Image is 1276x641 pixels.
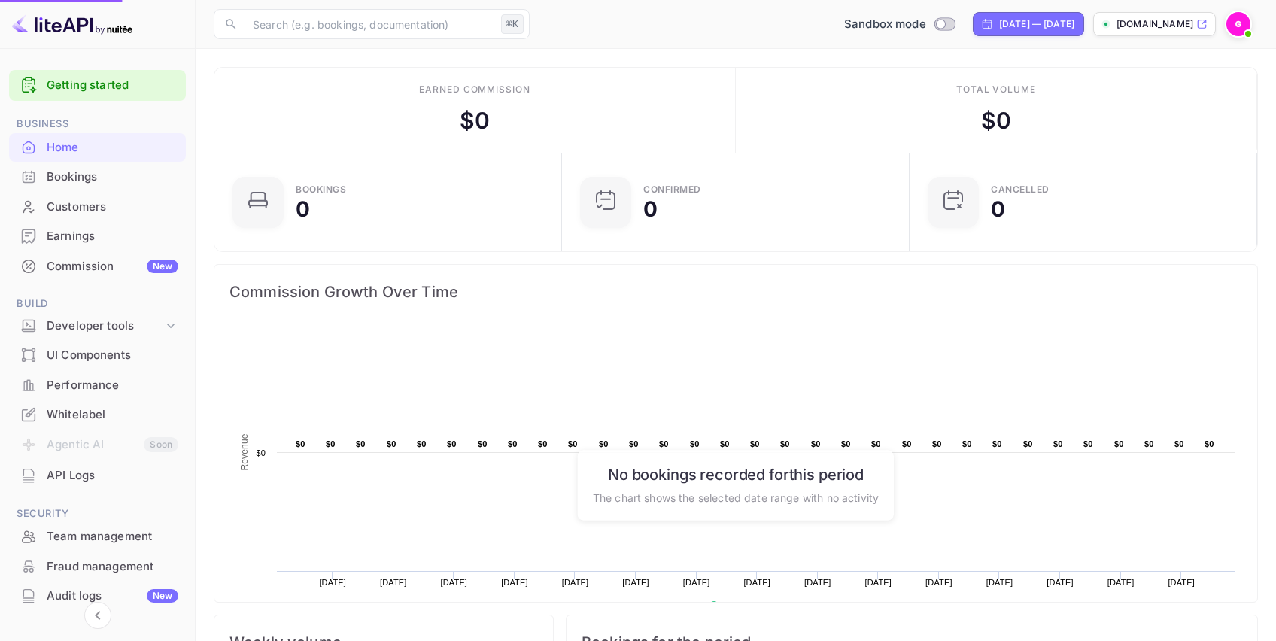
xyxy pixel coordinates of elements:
[47,139,178,156] div: Home
[296,199,310,220] div: 0
[9,552,186,580] a: Fraud management
[9,163,186,190] a: Bookings
[999,17,1074,31] div: [DATE] — [DATE]
[683,578,710,587] text: [DATE]
[643,199,658,220] div: 0
[932,439,942,448] text: $0
[47,169,178,186] div: Bookings
[9,341,186,369] a: UI Components
[750,439,760,448] text: $0
[629,439,639,448] text: $0
[1205,439,1214,448] text: $0
[9,522,186,551] div: Team management
[387,439,396,448] text: $0
[659,439,669,448] text: $0
[9,582,186,611] div: Audit logsNew
[47,347,178,364] div: UI Components
[956,83,1037,96] div: Total volume
[720,439,730,448] text: $0
[47,199,178,216] div: Customers
[986,578,1013,587] text: [DATE]
[9,252,186,281] div: CommissionNew
[9,461,186,491] div: API Logs
[804,578,831,587] text: [DATE]
[599,439,609,448] text: $0
[562,578,589,587] text: [DATE]
[501,578,528,587] text: [DATE]
[593,465,879,483] h6: No bookings recorded for this period
[47,467,178,485] div: API Logs
[865,578,892,587] text: [DATE]
[568,439,578,448] text: $0
[417,439,427,448] text: $0
[296,439,305,448] text: $0
[84,602,111,629] button: Collapse navigation
[9,341,186,370] div: UI Components
[724,601,762,612] text: Revenue
[9,133,186,163] div: Home
[9,371,186,399] a: Performance
[9,252,186,280] a: CommissionNew
[1114,439,1124,448] text: $0
[1083,439,1093,448] text: $0
[460,104,490,138] div: $ 0
[643,185,701,194] div: Confirmed
[1226,12,1250,36] img: GetHotelDeals
[447,439,457,448] text: $0
[47,258,178,275] div: Commission
[1144,439,1154,448] text: $0
[1174,439,1184,448] text: $0
[9,371,186,400] div: Performance
[9,313,186,339] div: Developer tools
[844,16,926,33] span: Sandbox mode
[47,228,178,245] div: Earnings
[981,104,1011,138] div: $ 0
[47,317,163,335] div: Developer tools
[622,578,649,587] text: [DATE]
[9,222,186,250] a: Earnings
[1116,17,1193,31] p: [DOMAIN_NAME]
[239,433,250,470] text: Revenue
[147,589,178,603] div: New
[9,133,186,161] a: Home
[9,582,186,609] a: Audit logsNew
[9,193,186,222] div: Customers
[1107,578,1135,587] text: [DATE]
[296,185,346,194] div: Bookings
[902,439,912,448] text: $0
[12,12,132,36] img: LiteAPI logo
[9,506,186,522] span: Security
[47,588,178,605] div: Audit logs
[841,439,851,448] text: $0
[9,552,186,582] div: Fraud management
[780,439,790,448] text: $0
[962,439,972,448] text: $0
[838,16,961,33] div: Switch to Production mode
[925,578,952,587] text: [DATE]
[319,578,346,587] text: [DATE]
[501,14,524,34] div: ⌘K
[811,439,821,448] text: $0
[9,193,186,220] a: Customers
[47,77,178,94] a: Getting started
[256,448,266,457] text: $0
[743,578,770,587] text: [DATE]
[380,578,407,587] text: [DATE]
[47,558,178,576] div: Fraud management
[47,528,178,545] div: Team management
[47,406,178,424] div: Whitelabel
[47,377,178,394] div: Performance
[9,222,186,251] div: Earnings
[538,439,548,448] text: $0
[441,578,468,587] text: [DATE]
[991,199,1005,220] div: 0
[992,439,1002,448] text: $0
[356,439,366,448] text: $0
[9,163,186,192] div: Bookings
[9,461,186,489] a: API Logs
[9,400,186,430] div: Whitelabel
[1047,578,1074,587] text: [DATE]
[9,116,186,132] span: Business
[1053,439,1063,448] text: $0
[229,280,1242,304] span: Commission Growth Over Time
